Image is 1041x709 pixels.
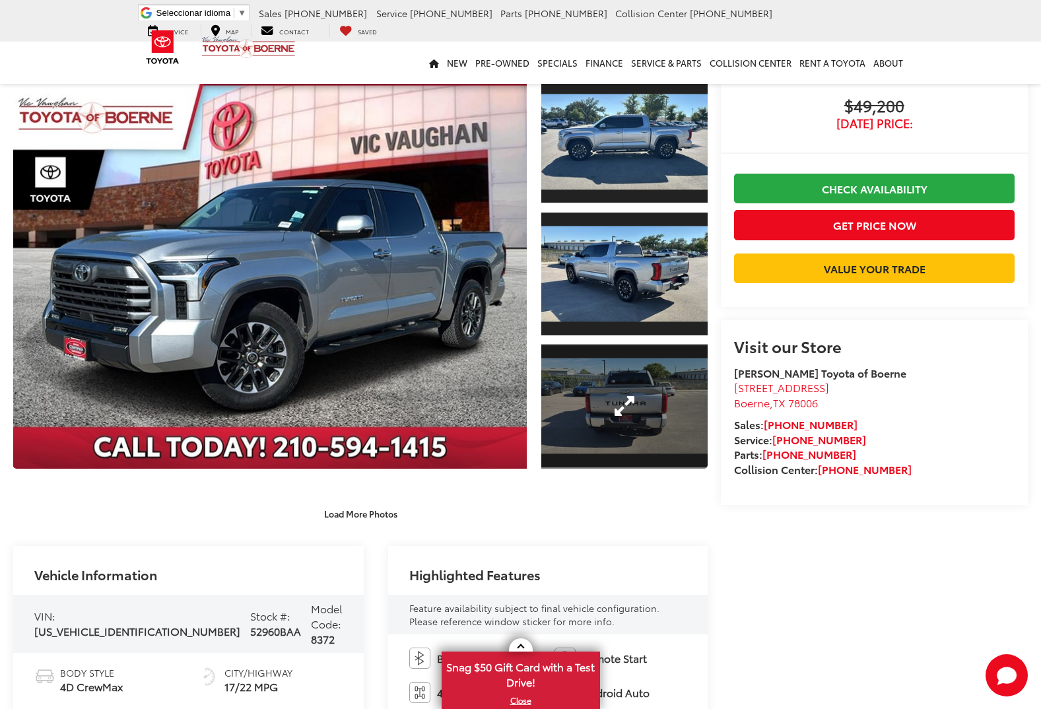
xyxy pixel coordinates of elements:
span: VIN: [34,608,55,623]
span: Model Code: [311,601,343,631]
span: [PHONE_NUMBER] [410,7,492,20]
button: Load More Photos [315,502,407,525]
img: Fuel Economy [199,666,220,687]
strong: Sales: [734,417,857,432]
span: Stock #: [250,608,290,623]
a: Expand Photo 2 [541,211,708,336]
a: [STREET_ADDRESS] Boerne,TX 78006 [734,380,829,410]
a: Expand Photo 1 [541,79,708,204]
a: Pre-Owned [471,42,533,84]
button: Get Price Now [734,210,1015,240]
span: Collision Center [615,7,687,20]
strong: [PERSON_NAME] Toyota of Boerne [734,365,906,380]
span: 4D CrewMax [60,679,123,694]
span: 17/22 MPG [224,679,292,694]
img: Toyota [138,26,187,69]
span: [DATE] Price: [734,117,1015,130]
span: Feature availability subject to final vehicle configuration. Please reference window sticker for ... [409,601,659,628]
a: [PHONE_NUMBER] [764,417,857,432]
img: 2024 Toyota Tundra Limited [539,226,710,321]
img: Vic Vaughan Toyota of Boerne [201,36,296,59]
img: Bluetooth® [409,648,430,669]
span: [PHONE_NUMBER] [285,7,367,20]
span: Saved [358,27,377,36]
a: Contact [251,24,319,37]
span: Bluetooth® [437,651,492,666]
span: TX [773,395,786,410]
span: ▼ [238,8,246,18]
span: [US_VEHICLE_IDENTIFICATION_NUMBER] [34,623,240,638]
a: [PHONE_NUMBER] [762,446,856,461]
a: Value Your Trade [734,253,1015,283]
a: Service & Parts: Opens in a new tab [627,42,706,84]
span: 52960BAA [250,623,301,638]
span: , [734,395,818,410]
a: My Saved Vehicles [329,24,387,37]
a: Service [138,24,198,37]
a: Home [425,42,443,84]
span: Service [376,7,407,20]
span: Android Auto [582,685,650,700]
span: 4WD/AWD [437,685,492,700]
span: Sales [259,7,282,20]
span: 78006 [788,395,818,410]
a: Collision Center [706,42,795,84]
svg: Start Chat [986,654,1028,696]
a: [PHONE_NUMBER] [772,432,866,447]
a: New [443,42,471,84]
img: 2024 Toyota Tundra Limited [8,78,531,471]
span: Snag $50 Gift Card with a Test Drive! [443,653,599,693]
img: 2024 Toyota Tundra Limited [539,94,710,189]
span: Seleccionar idioma [156,8,231,18]
strong: Service: [734,432,866,447]
span: 8372 [311,631,335,646]
span: $49,200 [734,97,1015,117]
span: Body Style [60,666,123,679]
a: About [869,42,907,84]
h2: Vehicle Information [34,567,157,582]
img: 4WD/AWD [409,682,430,703]
h2: Highlighted Features [409,567,541,582]
a: [PHONE_NUMBER] [818,461,912,477]
a: Specials [533,42,582,84]
span: Boerne [734,395,770,410]
a: Finance [582,42,627,84]
strong: Collision Center: [734,461,912,477]
strong: Parts: [734,446,856,461]
h2: Visit our Store [734,337,1015,355]
a: Map [201,24,248,37]
span: [STREET_ADDRESS] [734,380,829,395]
span: Remote Start [582,651,647,666]
a: Expand Photo 3 [541,344,708,469]
a: Check Availability [734,174,1015,203]
a: Seleccionar idioma​ [156,8,247,18]
button: Toggle Chat Window [986,654,1028,696]
span: Parts [500,7,522,20]
a: Rent a Toyota [795,42,869,84]
span: [PHONE_NUMBER] [690,7,772,20]
span: City/Highway [224,666,292,679]
span: [PHONE_NUMBER] [525,7,607,20]
a: Expand Photo 0 [13,79,527,469]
